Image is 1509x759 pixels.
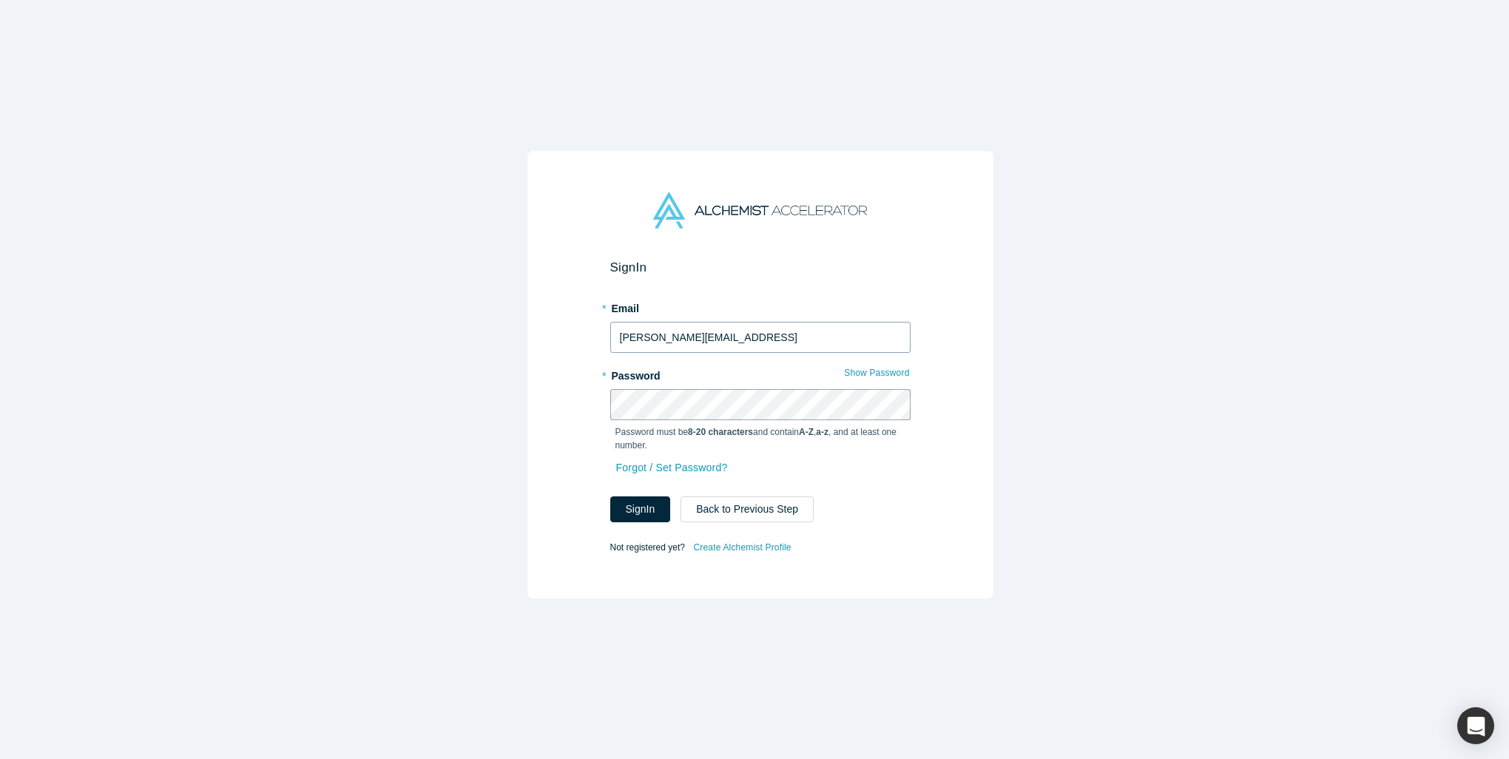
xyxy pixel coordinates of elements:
h2: Sign In [610,260,911,275]
img: Alchemist Accelerator Logo [653,192,866,229]
span: Not registered yet? [610,542,685,553]
a: Create Alchemist Profile [692,538,791,557]
button: Back to Previous Step [681,496,814,522]
strong: 8-20 characters [688,427,753,437]
label: Email [610,296,911,317]
button: SignIn [610,496,671,522]
button: Show Password [843,363,910,382]
strong: A-Z [799,427,814,437]
a: Forgot / Set Password? [615,455,729,481]
label: Password [610,363,911,384]
p: Password must be and contain , , and at least one number. [615,425,905,452]
strong: a-z [816,427,828,437]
